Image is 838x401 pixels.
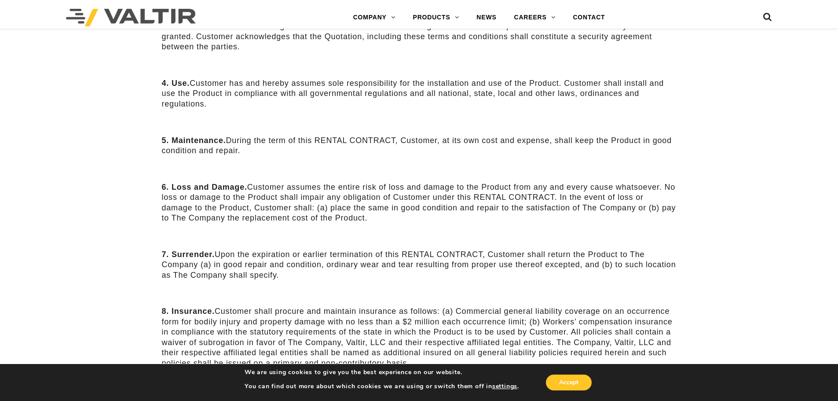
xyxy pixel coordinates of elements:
[546,375,592,390] button: Accept
[162,182,677,224] p: Customer assumes the entire risk of loss and damage to the Product from any and every cause whats...
[245,368,519,376] p: We are using cookies to give you the best experience on our website.
[162,307,215,316] strong: 8. Insurance.
[162,79,190,88] strong: 4. Use.
[468,9,505,26] a: NEWS
[162,136,226,145] strong: 5. Maintenance.
[162,250,677,280] p: Upon the expiration or earlier termination of this RENTAL CONTRACT, Customer shall return the Pro...
[162,183,247,191] strong: 6. Loss and Damage.
[505,9,564,26] a: CAREERS
[492,383,517,390] button: settings
[344,9,404,26] a: COMPANY
[162,78,677,109] p: Customer has and hereby assumes sole responsibility for the installation and use of the Product. ...
[245,383,519,390] p: You can find out more about which cookies we are using or switch them off in .
[162,136,677,156] p: During the term of this RENTAL CONTRACT, Customer, at its own cost and expense, shall keep the Pr...
[162,250,215,259] strong: 7. Surrender.
[564,9,614,26] a: CONTACT
[66,9,196,26] img: Valtir
[404,9,468,26] a: PRODUCTS
[162,306,677,368] p: Customer shall procure and maintain insurance as follows: (a) Commercial general liability covera...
